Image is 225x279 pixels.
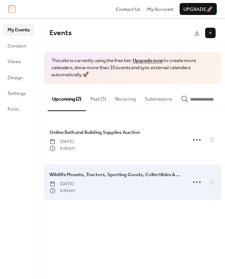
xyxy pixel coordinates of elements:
[7,26,30,34] span: My Events
[49,138,75,145] span: [DATE]
[49,181,75,187] span: [DATE]
[3,87,34,99] a: Settings
[3,24,34,36] a: My Events
[49,187,75,194] span: 6:00 pm
[183,6,213,13] span: Upgrade 🚀
[49,26,72,40] span: Events
[3,71,34,83] a: Design
[3,40,34,52] a: Connect
[3,55,34,67] a: Views
[3,103,34,115] a: Form
[49,171,182,179] a: Wildlife Mounts, Tractors, Sporting Goods, Collectibles & More - Estate of [PERSON_NAME]
[7,42,26,50] span: Connect
[49,129,140,136] span: Online Bath and Building Supplies Auction
[116,6,141,13] span: Contact Us
[51,57,214,79] span: This site is currently using the free tier. to create more calendars, show more than 10 events an...
[7,105,19,113] span: Form
[7,90,25,97] span: Settings
[7,58,21,65] span: Views
[86,84,111,110] button: Past (5)
[48,84,86,111] button: Upcoming (2)
[147,5,173,13] a: My Account
[49,128,140,137] a: Online Bath and Building Supplies Auction
[180,3,217,15] button: Upgrade🚀
[147,6,173,13] span: My Account
[111,84,140,110] button: Recurring
[8,5,16,13] img: logo
[133,56,163,65] a: Upgrade now
[7,74,22,82] span: Design
[116,5,141,13] a: Contact Us
[140,84,177,110] button: Submissions
[49,145,75,152] span: 6:00 pm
